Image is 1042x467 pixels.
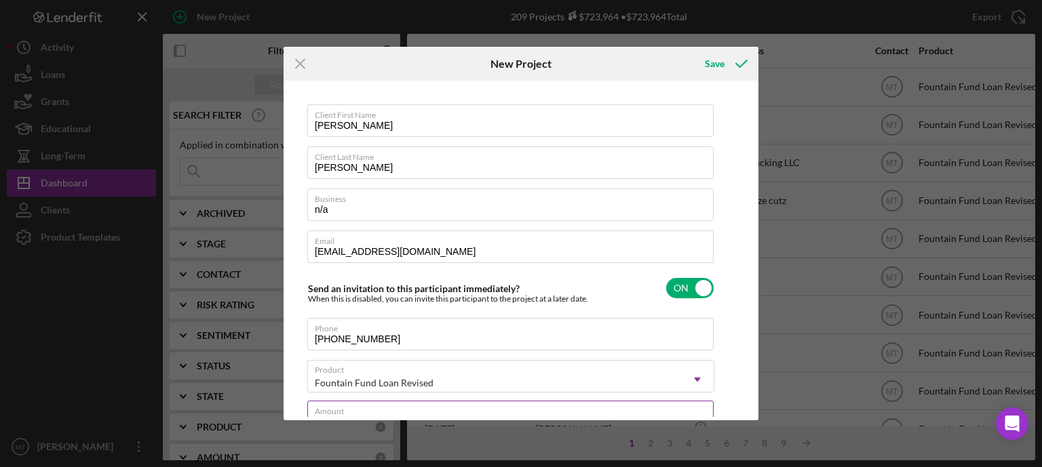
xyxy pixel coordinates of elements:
div: Open Intercom Messenger [996,407,1028,440]
label: Business [315,189,714,204]
label: Amount [315,401,714,416]
label: Email [315,231,714,246]
button: Save [691,50,758,77]
label: Send an invitation to this participant immediately? [308,283,520,294]
label: Phone [315,319,714,333]
div: When this is disabled, you can invite this participant to the project at a later date. [308,294,588,304]
label: Client Last Name [315,147,714,162]
div: Save [705,50,725,77]
label: Client First Name [315,105,714,120]
h6: New Project [490,58,552,70]
div: Fountain Fund Loan Revised [315,378,433,388]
